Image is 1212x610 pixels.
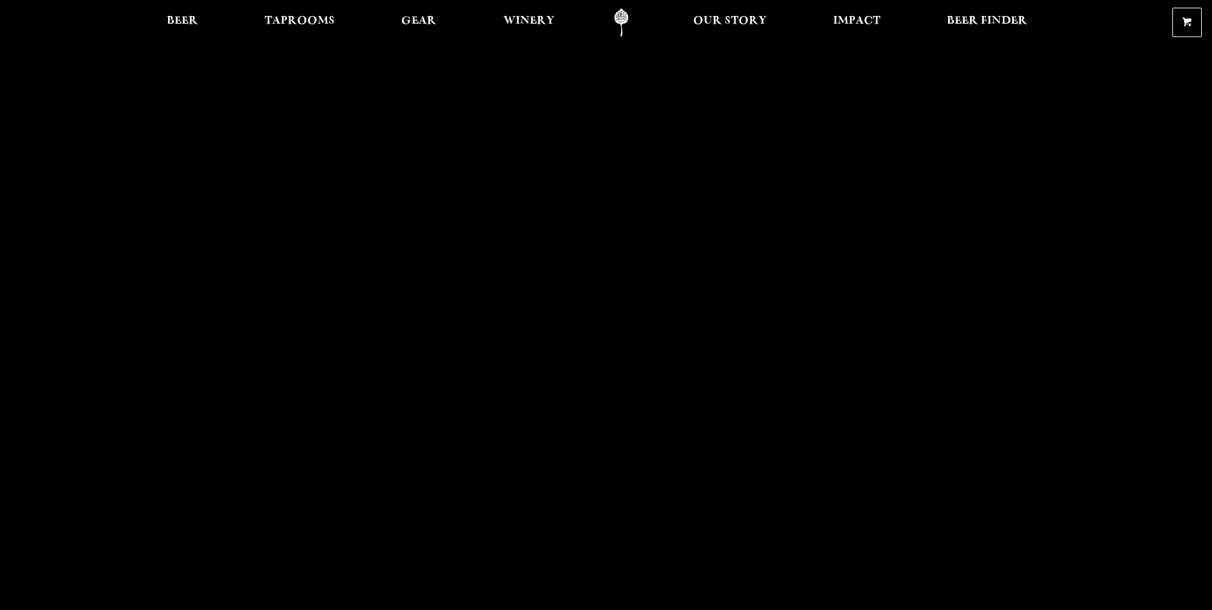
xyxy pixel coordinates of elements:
[825,8,889,37] a: Impact
[685,8,775,37] a: Our Story
[158,8,206,37] a: Beer
[401,16,436,26] span: Gear
[393,8,445,37] a: Gear
[693,16,767,26] span: Our Story
[495,8,563,37] a: Winery
[833,16,880,26] span: Impact
[939,8,1036,37] a: Beer Finder
[167,16,198,26] span: Beer
[256,8,343,37] a: Taprooms
[265,16,335,26] span: Taprooms
[503,16,555,26] span: Winery
[597,8,645,37] a: Odell Home
[947,16,1027,26] span: Beer Finder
